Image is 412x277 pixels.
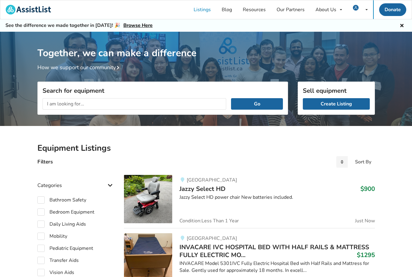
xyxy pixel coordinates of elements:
[124,175,172,223] img: mobility-jazzy select hd
[37,208,94,216] label: Bedroom Equipment
[216,0,237,19] a: Blog
[37,64,122,71] a: How we support our community
[5,22,153,29] h5: See the difference we made together in [DATE]! 🎉
[303,98,370,110] a: Create Listing
[355,159,371,164] div: Sort By
[123,22,153,29] a: Browse Here
[179,243,369,259] span: INVACARE IVC HOSPITAL BED WITH HALF RAILS & MATTRESS FULLY ELECTRIC MO...
[179,194,375,201] div: Jazzy Select HD power chair New batteries included.
[357,251,375,259] h3: $1295
[37,257,79,264] label: Transfer Aids
[179,185,226,193] span: Jazzy Select HD
[37,245,93,252] label: Pediatric Equipment
[37,269,74,276] label: Vision Aids
[379,3,406,16] a: Donate
[37,158,53,165] h4: Filters
[179,260,375,274] div: INVACARE Model 5301IVC Fully Electric Hospital Bed with Half Rails and Mattress for Sale. Gently ...
[188,0,216,19] a: Listings
[6,5,51,14] img: assistlist-logo
[37,143,375,153] h2: Equipment Listings
[355,218,375,223] span: Just Now
[187,177,237,183] span: [GEOGRAPHIC_DATA]
[43,87,283,95] h3: Search for equipment
[315,7,336,12] div: About Us
[360,185,375,193] h3: $900
[37,170,115,192] div: Categories
[37,196,86,204] label: Bathroom Safety
[37,32,375,59] h1: Together, we can make a difference
[37,233,67,240] label: Mobility
[353,5,359,11] img: user icon
[303,87,370,95] h3: Sell equipment
[231,98,283,110] button: Go
[271,0,310,19] a: Our Partners
[237,0,271,19] a: Resources
[37,221,86,228] label: Daily Living Aids
[187,235,237,242] span: [GEOGRAPHIC_DATA]
[43,98,227,110] input: I am looking for...
[179,218,239,223] span: Condition: Less Than 1 Year
[124,175,375,228] a: mobility-jazzy select hd[GEOGRAPHIC_DATA]Jazzy Select HD$900Jazzy Select HD power chair New batte...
